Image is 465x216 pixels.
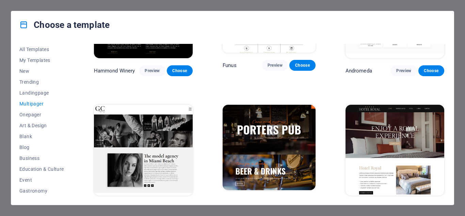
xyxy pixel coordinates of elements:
span: Onepager [19,112,64,117]
span: All Templates [19,47,64,52]
button: Art & Design [19,120,64,131]
button: Landingpage [19,87,64,98]
button: Trending [19,77,64,87]
img: GC Agency [94,105,193,196]
span: Preview [268,63,283,68]
span: Choose [424,68,439,73]
span: Education & Culture [19,166,64,172]
span: Landingpage [19,90,64,96]
span: New [19,68,64,74]
span: Event [19,177,64,183]
button: Choose [289,60,315,71]
p: Hammond Winery [94,67,135,74]
button: My Templates [19,55,64,66]
span: Gastronomy [19,188,64,194]
span: My Templates [19,57,64,63]
button: Blog [19,142,64,153]
p: Funus [223,62,237,69]
button: Choose [167,65,193,76]
span: Trending [19,79,64,85]
img: Hotel Royal [346,105,444,196]
button: Multipager [19,98,64,109]
img: Porters [223,105,316,190]
button: Business [19,153,64,164]
button: New [19,66,64,77]
button: Gastronomy [19,185,64,196]
p: Andromeda [346,67,372,74]
span: Art & Design [19,123,64,128]
button: Choose [418,65,444,76]
button: All Templates [19,44,64,55]
span: Multipager [19,101,64,106]
h4: Choose a template [19,19,110,30]
button: Event [19,175,64,185]
button: Education & Culture [19,164,64,175]
span: Choose [172,68,187,73]
span: Preview [145,68,160,73]
button: Preview [391,65,417,76]
button: Preview [262,60,288,71]
span: Blog [19,145,64,150]
span: Blank [19,134,64,139]
span: Preview [396,68,411,73]
button: Blank [19,131,64,142]
span: Choose [295,63,310,68]
button: Onepager [19,109,64,120]
button: Preview [139,65,165,76]
button: Health [19,196,64,207]
span: Business [19,155,64,161]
